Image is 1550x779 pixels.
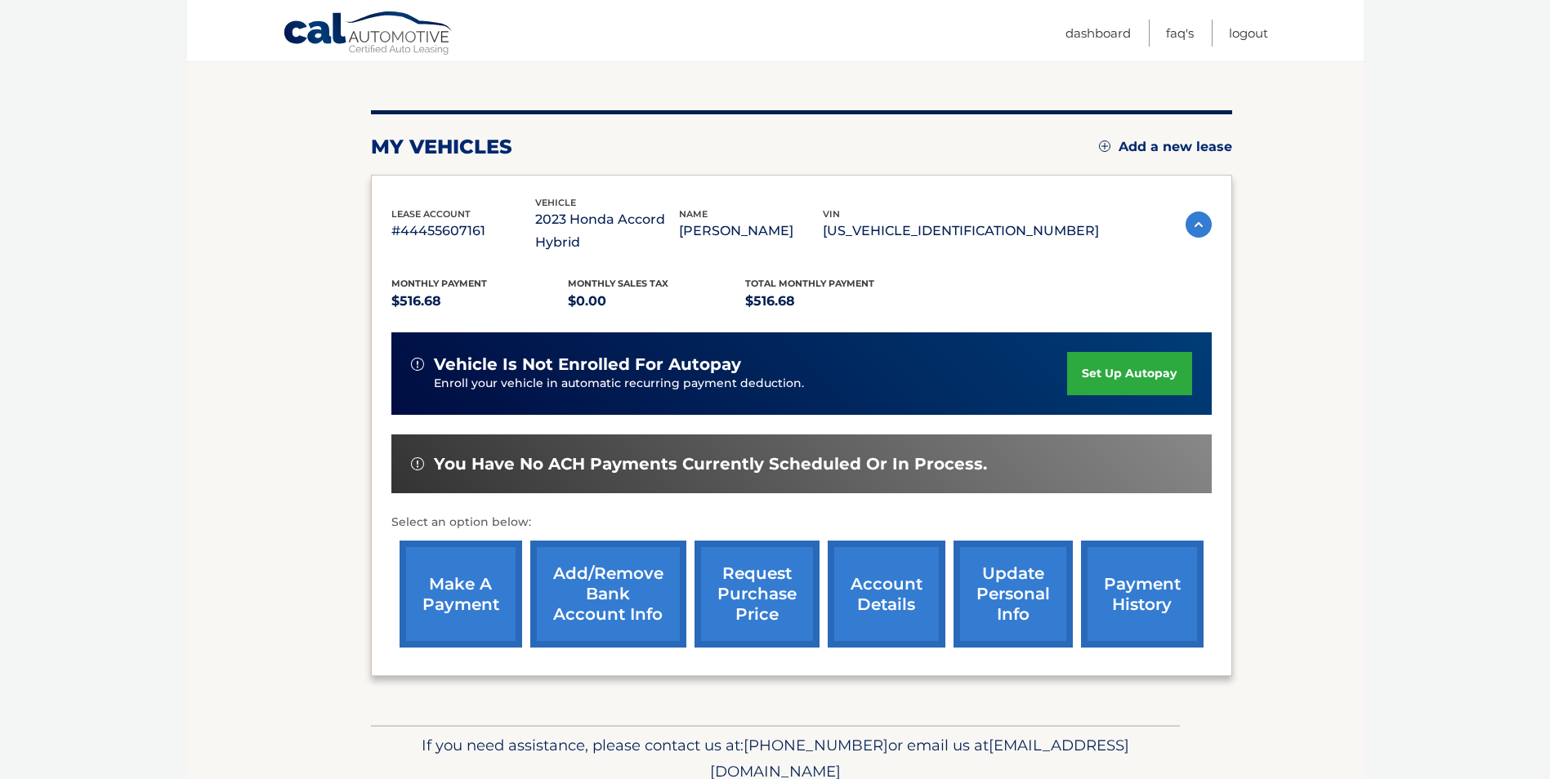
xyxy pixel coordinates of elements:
[823,220,1099,243] p: [US_VEHICLE_IDENTIFICATION_NUMBER]
[679,220,823,243] p: [PERSON_NAME]
[283,11,454,58] a: Cal Automotive
[954,541,1073,648] a: update personal info
[695,541,820,648] a: request purchase price
[1099,140,1110,152] img: add.svg
[391,290,569,313] p: $516.68
[391,220,535,243] p: #44455607161
[1065,20,1131,47] a: Dashboard
[391,513,1212,532] p: Select an option below:
[1186,211,1212,238] img: accordion-active.svg
[434,375,1068,393] p: Enroll your vehicle in automatic recurring payment deduction.
[535,197,576,208] span: vehicle
[679,208,708,220] span: name
[535,208,679,254] p: 2023 Honda Accord Hybrid
[1229,20,1268,47] a: Logout
[745,290,922,313] p: $516.68
[371,135,512,159] h2: my vehicles
[568,278,668,289] span: Monthly sales Tax
[391,278,487,289] span: Monthly Payment
[823,208,840,220] span: vin
[434,354,741,375] span: vehicle is not enrolled for autopay
[411,358,424,371] img: alert-white.svg
[1067,352,1191,395] a: set up autopay
[745,278,874,289] span: Total Monthly Payment
[400,541,522,648] a: make a payment
[1081,541,1204,648] a: payment history
[411,457,424,470] img: alert-white.svg
[391,208,471,220] span: lease account
[568,290,745,313] p: $0.00
[434,454,987,474] span: You have no ACH payments currently scheduled or in process.
[1166,20,1194,47] a: FAQ's
[530,541,686,648] a: Add/Remove bank account info
[744,736,888,755] span: [PHONE_NUMBER]
[1099,139,1232,155] a: Add a new lease
[828,541,945,648] a: account details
